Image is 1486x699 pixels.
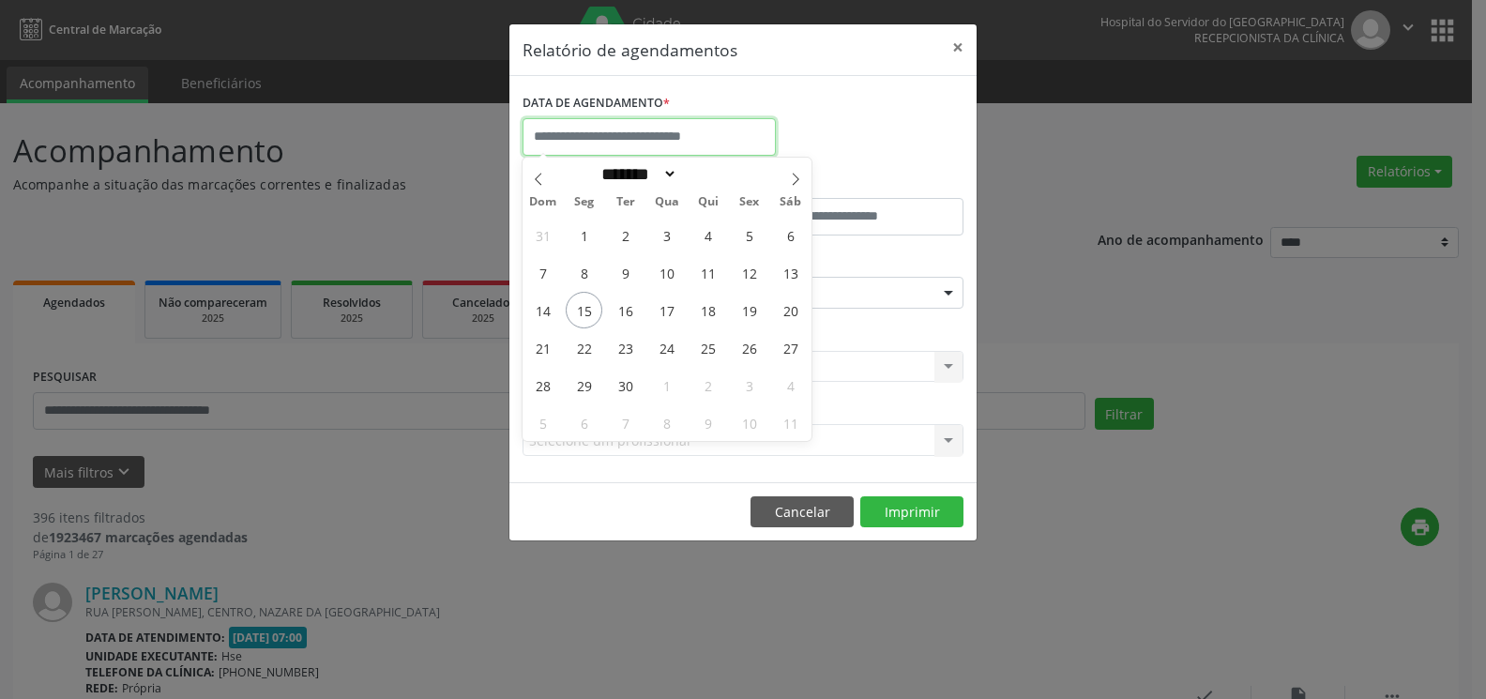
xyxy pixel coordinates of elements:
span: Setembro 6, 2025 [772,217,809,253]
span: Sáb [770,196,811,208]
span: Setembro 26, 2025 [731,329,767,366]
span: Outubro 6, 2025 [566,404,602,441]
span: Qua [646,196,688,208]
span: Setembro 20, 2025 [772,292,809,328]
span: Setembro 15, 2025 [566,292,602,328]
span: Qui [688,196,729,208]
span: Setembro 28, 2025 [524,367,561,403]
button: Imprimir [860,496,963,528]
button: Cancelar [751,496,854,528]
span: Outubro 10, 2025 [731,404,767,441]
span: Setembro 2, 2025 [607,217,644,253]
span: Setembro 3, 2025 [648,217,685,253]
span: Setembro 18, 2025 [690,292,726,328]
span: Outubro 5, 2025 [524,404,561,441]
span: Setembro 11, 2025 [690,254,726,291]
span: Setembro 13, 2025 [772,254,809,291]
span: Setembro 1, 2025 [566,217,602,253]
span: Ter [605,196,646,208]
span: Setembro 7, 2025 [524,254,561,291]
button: Close [939,24,977,70]
span: Outubro 1, 2025 [648,367,685,403]
h5: Relatório de agendamentos [523,38,737,62]
span: Agosto 31, 2025 [524,217,561,253]
span: Setembro 14, 2025 [524,292,561,328]
span: Setembro 25, 2025 [690,329,726,366]
label: ATÉ [748,169,963,198]
span: Outubro 3, 2025 [731,367,767,403]
span: Setembro 8, 2025 [566,254,602,291]
input: Year [677,164,739,184]
span: Outubro 9, 2025 [690,404,726,441]
span: Setembro 10, 2025 [648,254,685,291]
span: Outubro 11, 2025 [772,404,809,441]
span: Outubro 8, 2025 [648,404,685,441]
span: Setembro 19, 2025 [731,292,767,328]
span: Setembro 12, 2025 [731,254,767,291]
span: Dom [523,196,564,208]
span: Setembro 29, 2025 [566,367,602,403]
span: Seg [564,196,605,208]
span: Setembro 27, 2025 [772,329,809,366]
span: Setembro 17, 2025 [648,292,685,328]
span: Setembro 9, 2025 [607,254,644,291]
span: Outubro 4, 2025 [772,367,809,403]
span: Setembro 4, 2025 [690,217,726,253]
select: Month [595,164,677,184]
span: Setembro 24, 2025 [648,329,685,366]
span: Outubro 7, 2025 [607,404,644,441]
span: Setembro 30, 2025 [607,367,644,403]
span: Setembro 22, 2025 [566,329,602,366]
span: Setembro 16, 2025 [607,292,644,328]
span: Setembro 21, 2025 [524,329,561,366]
span: Sex [729,196,770,208]
span: Setembro 23, 2025 [607,329,644,366]
label: DATA DE AGENDAMENTO [523,89,670,118]
span: Setembro 5, 2025 [731,217,767,253]
span: Outubro 2, 2025 [690,367,726,403]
